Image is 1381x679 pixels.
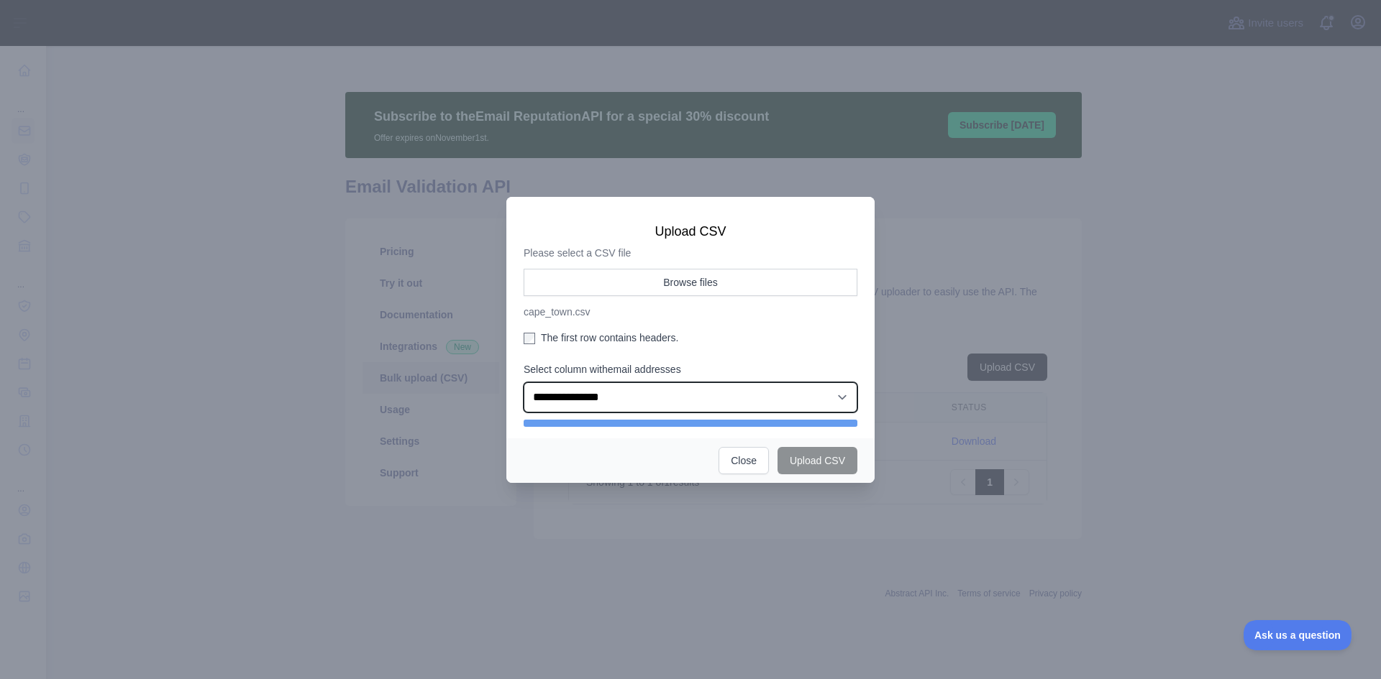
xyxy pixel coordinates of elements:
[524,246,857,260] p: Please select a CSV file
[524,362,857,377] label: Select column with email addresses
[778,447,857,474] button: Upload CSV
[524,305,857,319] p: cape_town.csv
[1244,620,1352,650] iframe: Toggle Customer Support
[524,223,857,240] h3: Upload CSV
[524,333,535,344] input: The first row contains headers.
[524,331,857,345] label: The first row contains headers.
[524,269,857,296] button: Browse files
[719,447,769,474] button: Close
